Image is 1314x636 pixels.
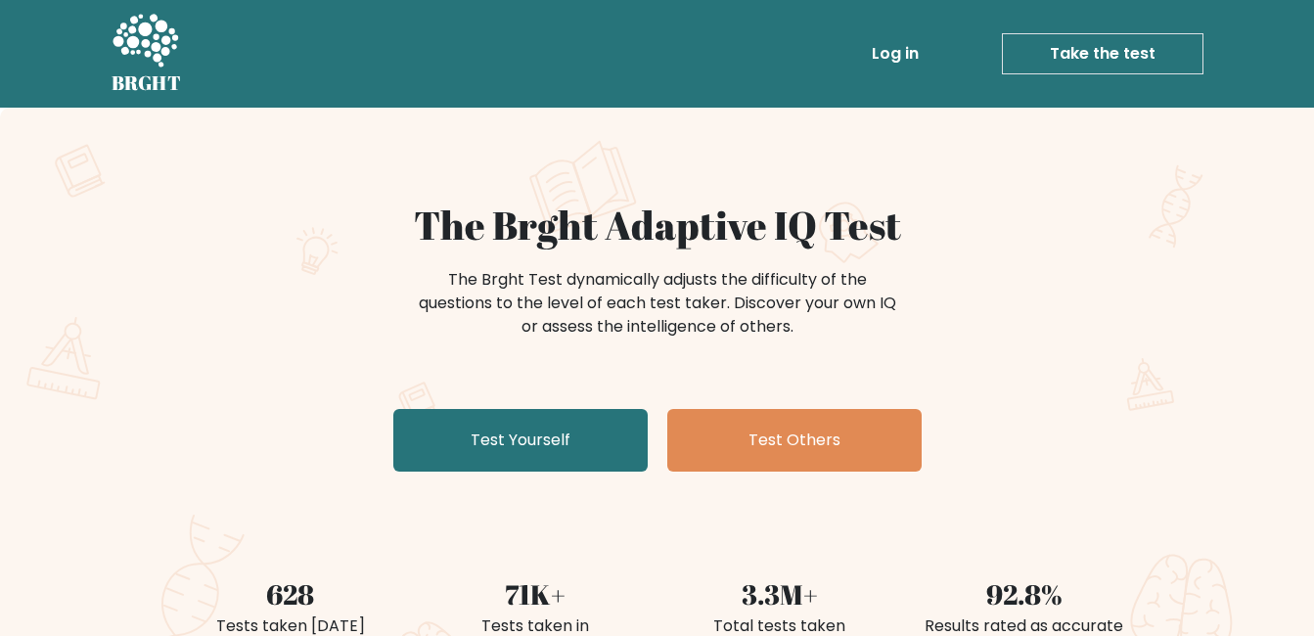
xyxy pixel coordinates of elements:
[914,573,1135,614] div: 92.8%
[1002,33,1203,74] a: Take the test
[425,573,646,614] div: 71K+
[112,8,182,100] a: BRGHT
[669,573,890,614] div: 3.3M+
[180,202,1135,249] h1: The Brght Adaptive IQ Test
[667,409,922,472] a: Test Others
[112,71,182,95] h5: BRGHT
[180,573,401,614] div: 628
[864,34,927,73] a: Log in
[393,409,648,472] a: Test Yourself
[413,268,902,339] div: The Brght Test dynamically adjusts the difficulty of the questions to the level of each test take...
